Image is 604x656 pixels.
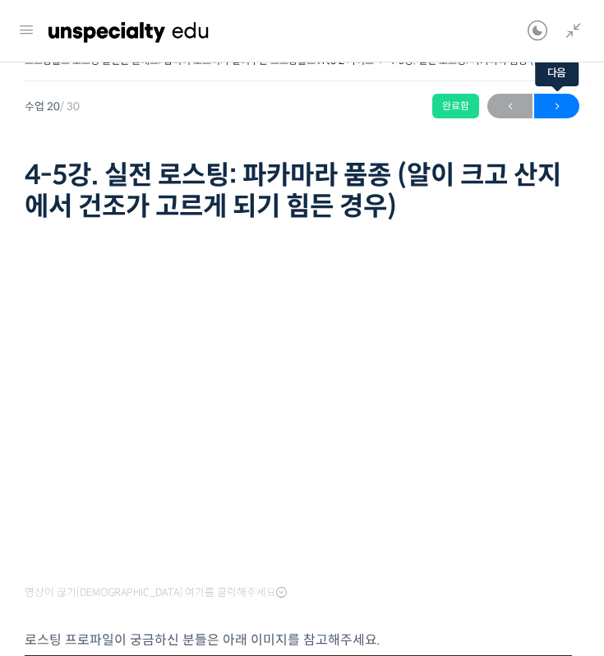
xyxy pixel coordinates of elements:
[487,95,533,118] span: ←
[60,99,80,113] span: / 30
[25,101,80,112] span: 수업 20
[254,544,274,557] span: 설정
[25,629,579,651] p: 로스팅 프로파일이 궁금하신 분들은 아래 이미지를 참고해주세요.
[25,159,579,223] h1: 4-5강. 실전 로스팅: 파카마라 품종 (알이 크고 산지에서 건조가 고르게 되기 힘든 경우)
[487,94,533,118] a: ←이전
[150,545,170,558] span: 대화
[5,520,108,561] a: 홈
[212,520,316,561] a: 설정
[25,586,287,599] span: 영상이 끊기[DEMOGRAPHIC_DATA] 여기를 클릭해주세요
[432,94,479,118] div: 완료함
[534,94,579,118] a: 다음→
[108,520,212,561] a: 대화
[534,95,579,118] span: →
[52,544,62,557] span: 홈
